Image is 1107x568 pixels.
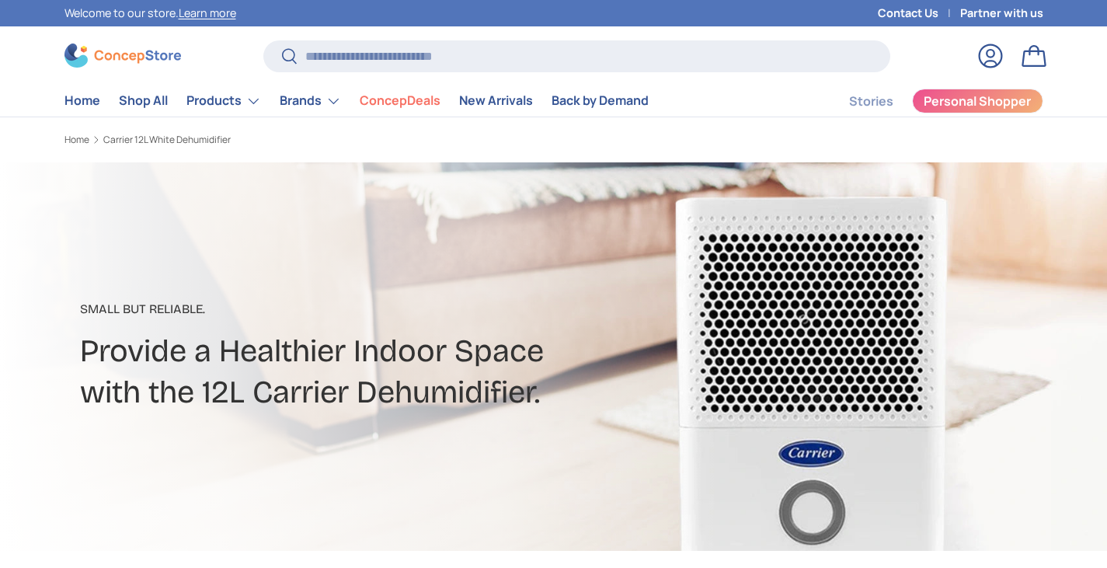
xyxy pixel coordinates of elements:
[177,85,270,117] summary: Products
[912,89,1043,113] a: Personal Shopper
[64,85,649,117] nav: Primary
[552,85,649,116] a: Back by Demand
[119,85,168,116] a: Shop All
[64,5,236,22] p: Welcome to our store.
[360,85,440,116] a: ConcepDeals
[270,85,350,117] summary: Brands
[960,5,1043,22] a: Partner with us
[103,135,231,145] a: Carrier 12L White Dehumidifier
[179,5,236,20] a: Learn more
[64,135,89,145] a: Home
[849,86,893,117] a: Stories
[812,85,1043,117] nav: Secondary
[64,85,100,116] a: Home
[924,95,1031,107] span: Personal Shopper
[280,85,341,117] a: Brands
[64,133,583,147] nav: Breadcrumbs
[186,85,261,117] a: Products
[80,300,677,319] p: Small But Reliable.
[64,44,181,68] img: ConcepStore
[80,331,677,413] h2: Provide a Healthier Indoor Space with the 12L Carrier Dehumidifier.
[878,5,960,22] a: Contact Us
[459,85,533,116] a: New Arrivals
